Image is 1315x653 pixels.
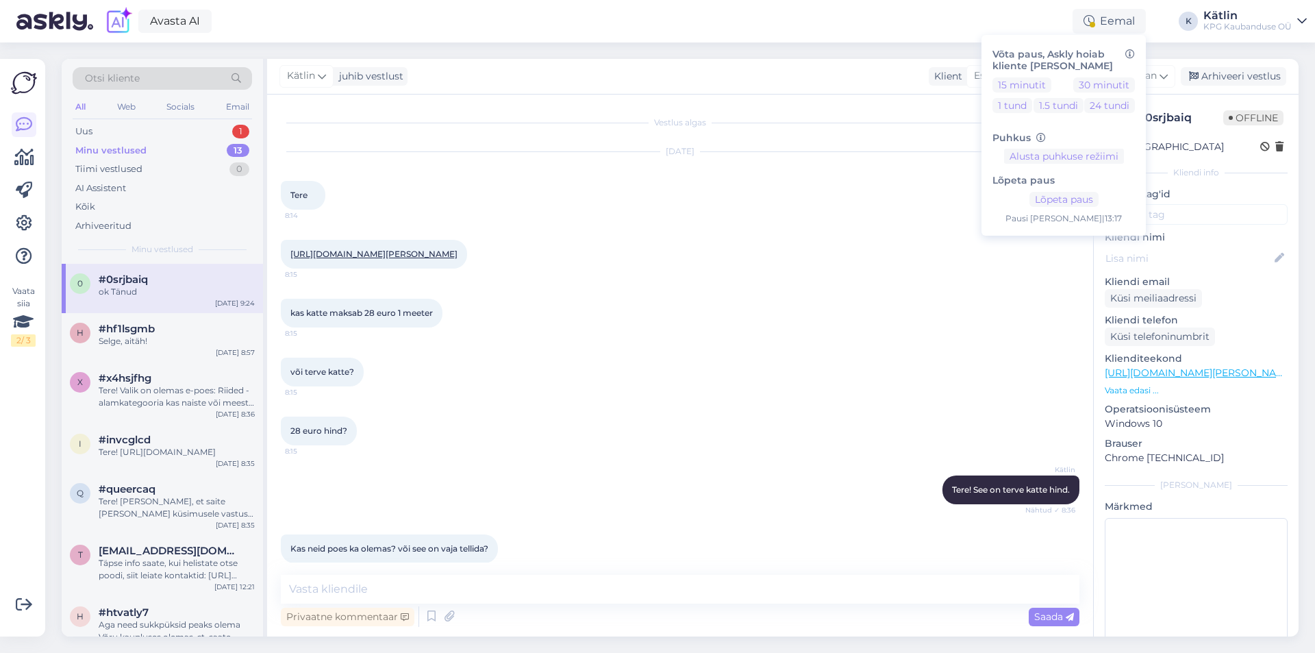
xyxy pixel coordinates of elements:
[1073,77,1135,93] button: 30 minutit
[1181,67,1286,86] div: Arhiveeri vestlus
[290,426,347,436] span: 28 euro hind?
[77,328,84,338] span: h
[1179,12,1198,31] div: K
[1105,367,1294,379] a: [URL][DOMAIN_NAME][PERSON_NAME]
[114,98,138,116] div: Web
[1105,289,1202,308] div: Küsi meiliaadressi
[99,495,255,520] div: Tere! [PERSON_NAME], et saite [PERSON_NAME] küsimusele vastuse. Kuid Võru kaupluse number on 5552...
[1105,402,1288,417] p: Operatsioonisüsteem
[99,384,255,409] div: Tere! Valik on olemas e-poes: Riided - alamkategooria kas naiste või meeste pesu
[929,69,962,84] div: Klient
[952,484,1070,495] span: Tere! See on terve katte hind.
[99,606,149,619] span: #htvatly7
[1105,479,1288,491] div: [PERSON_NAME]
[131,243,193,256] span: Minu vestlused
[75,144,147,158] div: Minu vestlused
[216,458,255,469] div: [DATE] 8:35
[77,488,84,498] span: q
[1105,204,1288,225] input: Lisa tag
[290,249,458,259] a: [URL][DOMAIN_NAME][PERSON_NAME]
[75,162,142,176] div: Tiimi vestlused
[290,367,354,377] span: või terve katte?
[285,328,336,338] span: 8:15
[215,298,255,308] div: [DATE] 9:24
[1105,275,1288,289] p: Kliendi email
[992,212,1135,225] div: Pausi [PERSON_NAME] | 13:17
[77,611,84,621] span: h
[1105,417,1288,431] p: Windows 10
[99,619,255,643] div: Aga need sukkpüksid peaks olema Võru kaupluses olemas, st. saate kauplusest osta.
[1105,500,1288,514] p: Märkmed
[1105,167,1288,179] div: Kliendi info
[1024,505,1075,515] span: Nähtud ✓ 8:36
[99,286,255,298] div: ok Tänud
[216,520,255,530] div: [DATE] 8:35
[99,483,155,495] span: #queercaq
[285,446,336,456] span: 8:15
[334,69,403,84] div: juhib vestlust
[1203,10,1292,21] div: Kätlin
[1203,10,1307,32] a: KätlinKPG Kaubanduse OÜ
[99,557,255,582] div: Täpse info saate, kui helistate otse poodi, siit leiate kontaktid: [URL][DOMAIN_NAME]
[1024,465,1075,475] span: Kätlin
[11,70,37,96] img: Askly Logo
[285,210,336,221] span: 8:14
[281,145,1079,158] div: [DATE]
[287,69,315,84] span: Kätlin
[1105,384,1288,397] p: Vaata edasi ...
[77,278,83,288] span: 0
[138,10,212,33] a: Avasta AI
[1105,352,1288,366] p: Klienditeekond
[75,125,92,138] div: Uus
[99,323,155,335] span: #hf1lsgmb
[216,409,255,419] div: [DATE] 8:36
[1034,98,1084,113] button: 1.5 tundi
[1105,451,1288,465] p: Chrome [TECHNICAL_ID]
[1109,140,1224,154] div: [GEOGRAPHIC_DATA]
[75,182,126,195] div: AI Assistent
[216,347,255,358] div: [DATE] 8:57
[281,608,414,626] div: Privaatne kommentaar
[992,77,1051,93] button: 15 minutit
[1105,251,1272,266] input: Lisa nimi
[85,71,140,86] span: Otsi kliente
[1084,98,1135,113] button: 24 tundi
[214,582,255,592] div: [DATE] 12:21
[285,269,336,280] span: 8:15
[75,219,131,233] div: Arhiveeritud
[1105,230,1288,245] p: Kliendi nimi
[1029,192,1099,207] button: Lõpeta paus
[99,372,151,384] span: #x4hsjfhg
[75,200,95,214] div: Kõik
[11,285,36,347] div: Vaata siia
[232,125,249,138] div: 1
[1105,313,1288,328] p: Kliendi telefon
[285,387,336,397] span: 8:15
[1203,21,1292,32] div: KPG Kaubanduse OÜ
[164,98,197,116] div: Socials
[77,377,83,387] span: x
[99,545,241,557] span: taavi.taros@gmail.com
[1105,436,1288,451] p: Brauser
[974,69,1016,84] span: Estonian
[99,335,255,347] div: Selge, aitäh!
[1105,328,1215,346] div: Küsi telefoninumbrit
[281,116,1079,129] div: Vestlus algas
[223,98,252,116] div: Email
[1073,9,1146,34] div: Eemal
[992,98,1032,113] button: 1 tund
[229,162,249,176] div: 0
[1034,611,1074,623] span: Saada
[99,446,255,458] div: Tere! [URL][DOMAIN_NAME]
[104,7,133,36] img: explore-ai
[78,550,83,560] span: t
[1105,187,1288,201] p: Kliendi tag'id
[290,543,488,554] span: Kas neid poes ka olemas? või see on vaja tellida?
[99,434,151,446] span: #invcglcd
[992,49,1135,72] h6: Võta paus, Askly hoiab kliente [PERSON_NAME]
[1223,110,1283,125] span: Offline
[11,334,36,347] div: 2 / 3
[1138,110,1223,126] div: # 0srjbaiq
[290,190,308,200] span: Tere
[73,98,88,116] div: All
